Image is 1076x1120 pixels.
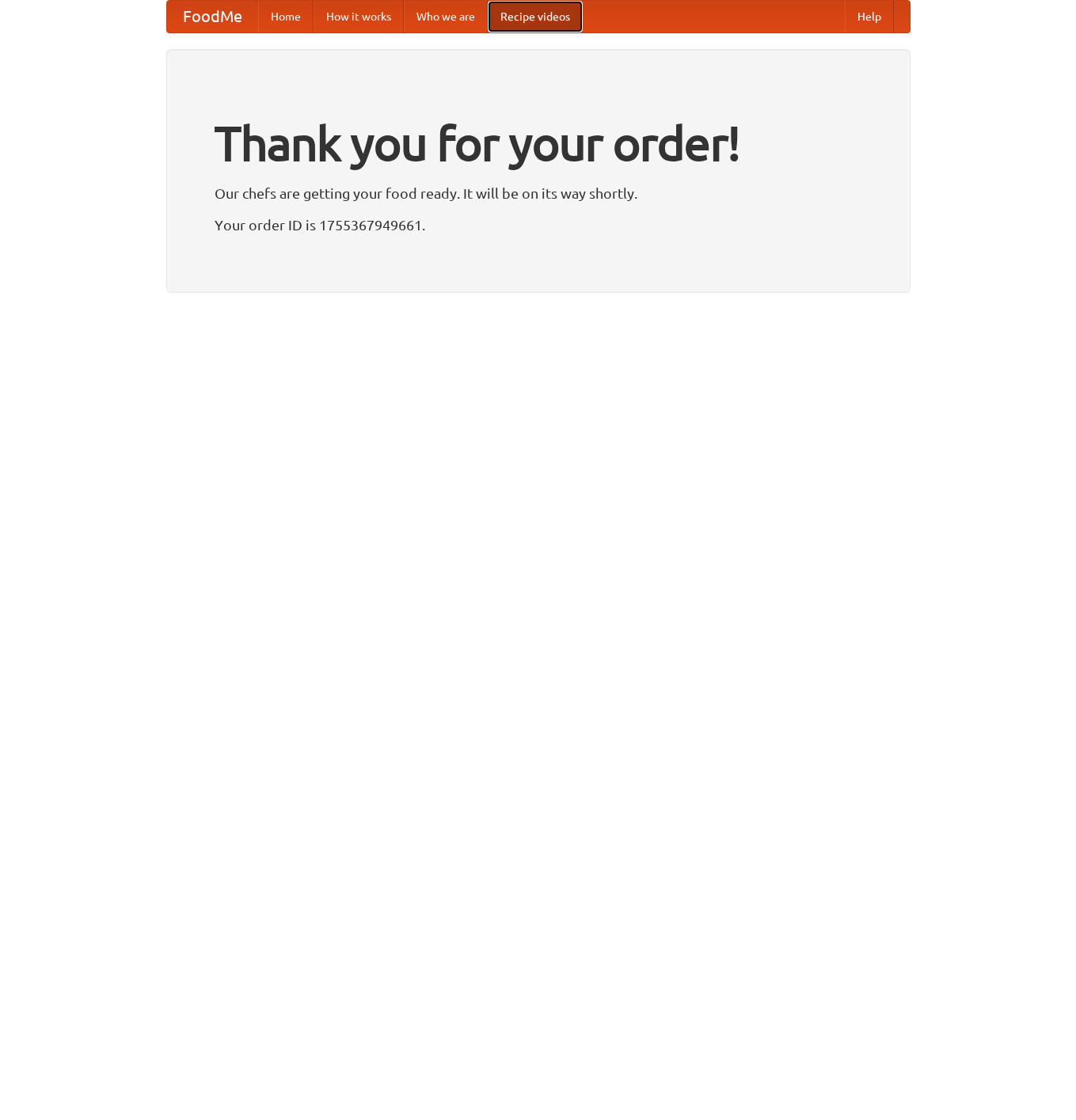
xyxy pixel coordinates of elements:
[215,213,862,237] p: Your order ID is 1755367949661.
[215,105,862,181] h1: Thank you for your order!
[215,181,862,205] p: Our chefs are getting your food ready. It will be on its way shortly.
[167,1,258,32] a: FoodMe
[404,1,488,32] a: Who we are
[845,1,894,32] a: Help
[488,1,583,32] a: Recipe videos
[258,1,314,32] a: Home
[314,1,404,32] a: How it works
